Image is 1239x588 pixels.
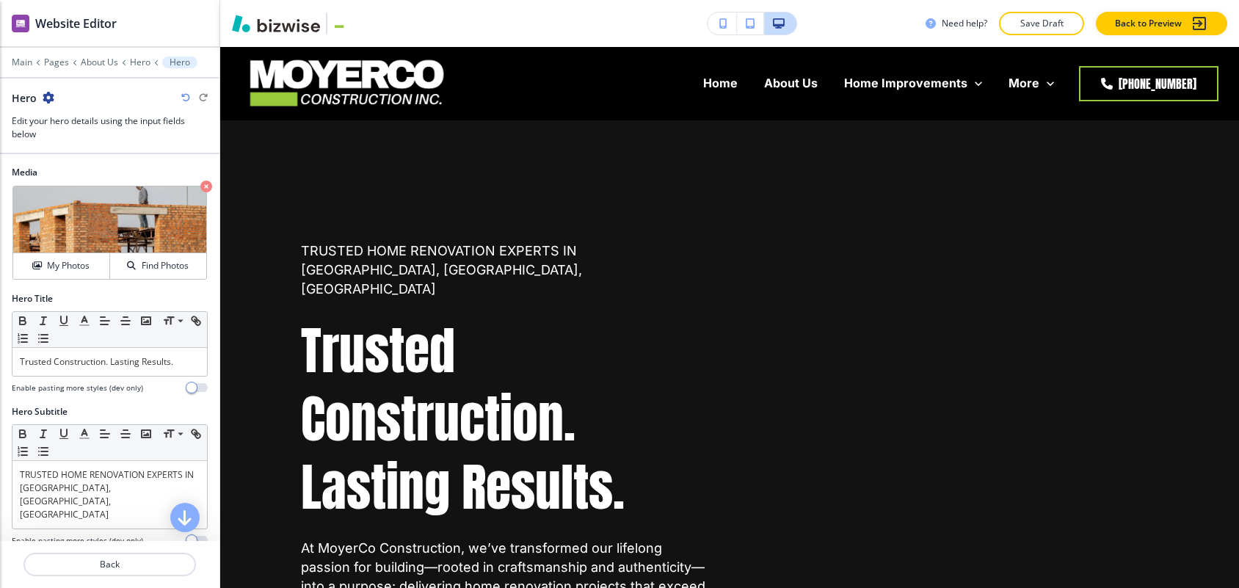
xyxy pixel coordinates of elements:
[12,57,32,68] button: Main
[1096,12,1227,35] button: Back to Preview
[12,15,29,32] img: editor icon
[942,17,987,30] h3: Need help?
[47,259,90,272] h4: My Photos
[1009,75,1039,92] p: More
[1018,17,1065,30] p: Save Draft
[232,15,320,32] img: Bizwise Logo
[35,15,117,32] h2: Website Editor
[12,115,208,141] h3: Edit your hero details using the input fields below
[12,382,143,393] h4: Enable pasting more styles (dev only)
[844,75,967,92] p: Home Improvements
[20,468,200,521] p: TRUSTED HOME RENOVATION EXPERTS IN [GEOGRAPHIC_DATA], [GEOGRAPHIC_DATA], [GEOGRAPHIC_DATA]
[44,57,69,68] button: Pages
[1079,66,1218,101] a: [PHONE_NUMBER]
[110,253,206,279] button: Find Photos
[25,558,195,571] p: Back
[301,242,712,299] p: TRUSTED HOME RENOVATION EXPERTS IN [GEOGRAPHIC_DATA], [GEOGRAPHIC_DATA], [GEOGRAPHIC_DATA]
[170,57,190,68] p: Hero
[999,12,1084,35] button: Save Draft
[12,292,53,305] h2: Hero Title
[12,185,208,280] div: My PhotosFind Photos
[23,553,196,576] button: Back
[12,535,143,546] h4: Enable pasting more styles (dev only)
[764,75,818,92] p: About Us
[703,75,738,92] p: Home
[12,90,37,106] h2: Hero
[142,259,189,272] h4: Find Photos
[12,405,68,418] h2: Hero Subtitle
[13,253,110,279] button: My Photos
[81,57,118,68] button: About Us
[1115,17,1182,30] p: Back to Preview
[130,57,150,68] button: Hero
[20,355,200,369] p: Trusted Construction. Lasting Results.
[301,316,712,521] p: Trusted Construction. Lasting Results.
[162,57,197,68] button: Hero
[12,166,208,179] h2: Media
[333,18,373,29] img: Your Logo
[242,52,451,114] img: MoyerCo Construction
